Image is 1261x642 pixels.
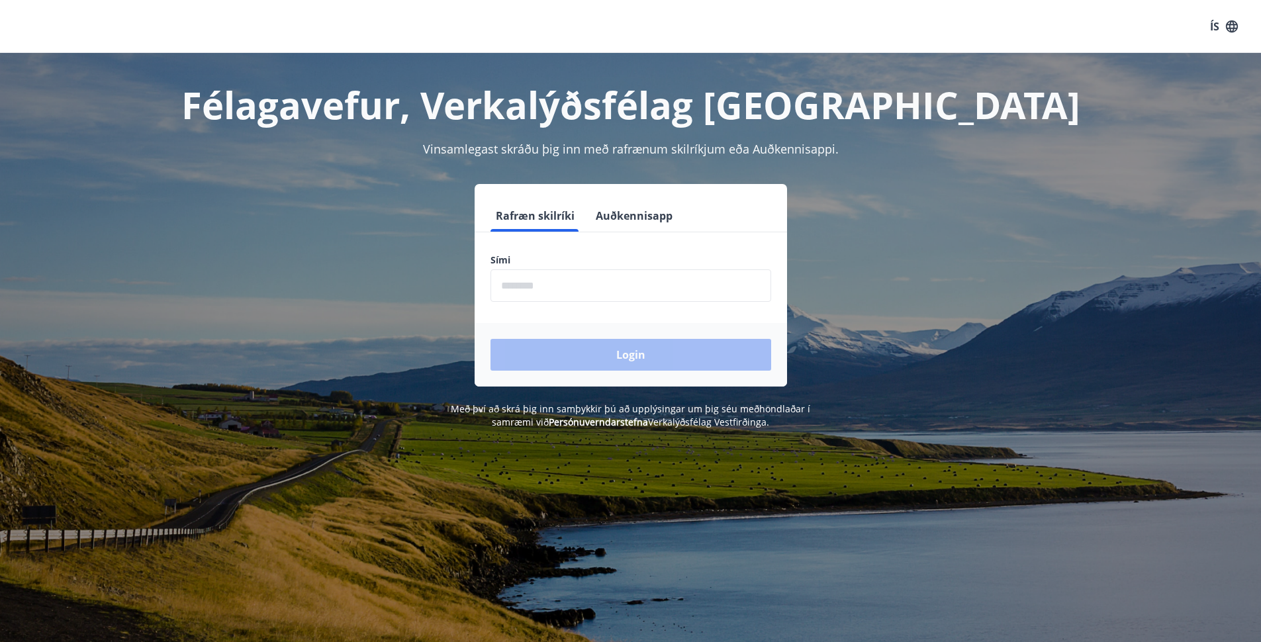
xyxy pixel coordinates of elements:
button: Rafræn skilríki [490,200,580,232]
button: ÍS [1203,15,1245,38]
label: Sími [490,253,771,267]
span: Vinsamlegast skráðu þig inn með rafrænum skilríkjum eða Auðkennisappi. [423,141,839,157]
a: Persónuverndarstefna [549,416,648,428]
span: Með því að skrá þig inn samþykkir þú að upplýsingar um þig séu meðhöndlaðar í samræmi við Verkalý... [451,402,810,428]
h1: Félagavefur, Verkalýðsfélag [GEOGRAPHIC_DATA] [170,79,1092,130]
button: Auðkennisapp [590,200,678,232]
